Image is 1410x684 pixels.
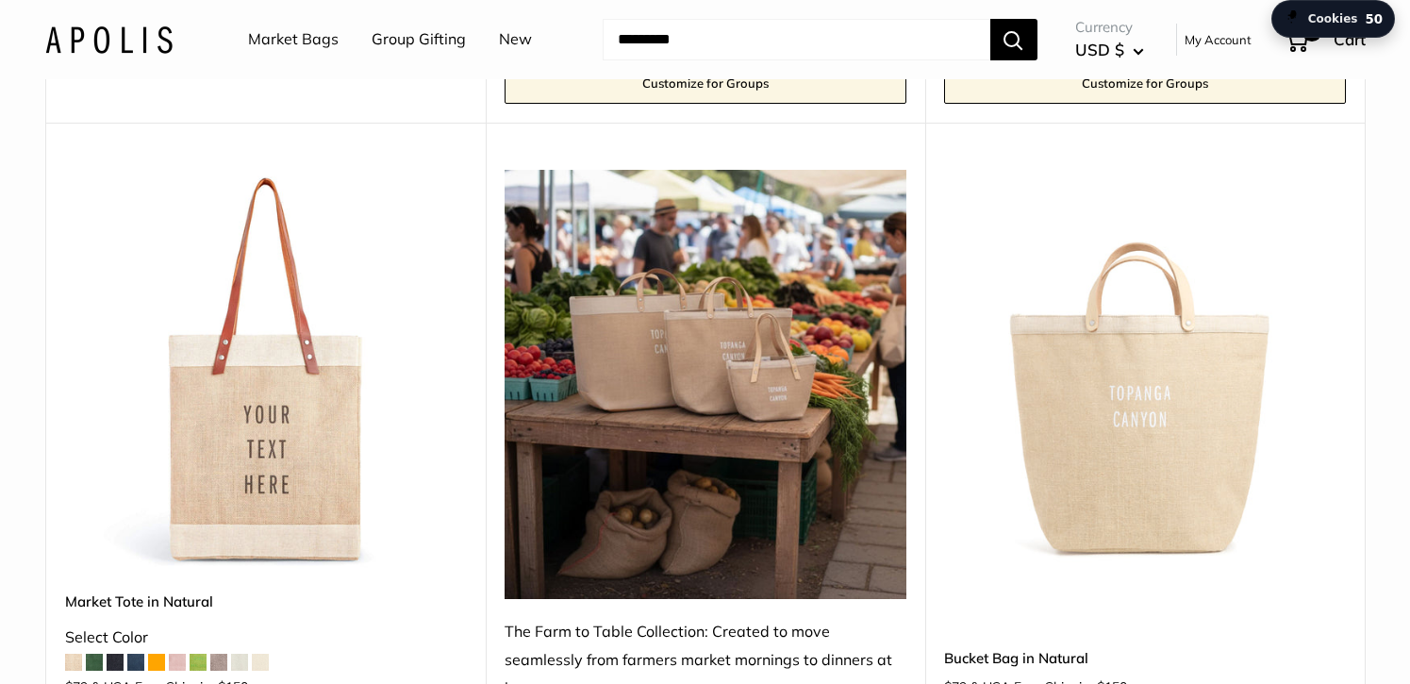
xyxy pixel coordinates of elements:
span: USD $ [1075,40,1124,59]
button: USD $ [1075,35,1144,65]
img: The Farm to Table Collection: Created to move seamlessly from farmers market mornings to dinners ... [505,170,906,599]
a: Market Tote in Natural [65,591,467,612]
span: Currency [1075,14,1144,41]
img: Bucket Bag in Natural [944,170,1346,572]
a: Group Gifting [372,25,466,54]
img: Apolis [45,25,173,53]
a: Market Bags [248,25,339,54]
input: Search... [603,19,990,60]
a: 0 Cart [1285,25,1366,55]
button: Search [990,19,1037,60]
a: My Account [1185,28,1252,51]
a: Bucket Bag in NaturalBucket Bag in Natural [944,170,1346,572]
a: Customize for Groups [505,62,906,104]
img: description_Make it yours with custom printed text. [65,170,467,572]
div: Select Color [65,624,467,652]
a: Customize for Groups [944,62,1346,104]
a: New [499,25,532,54]
span: 0 [1302,23,1320,42]
a: Bucket Bag in Natural [944,647,1346,669]
a: description_Make it yours with custom printed text.Market Tote in Natural [65,170,467,572]
span: Cart [1334,29,1366,49]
